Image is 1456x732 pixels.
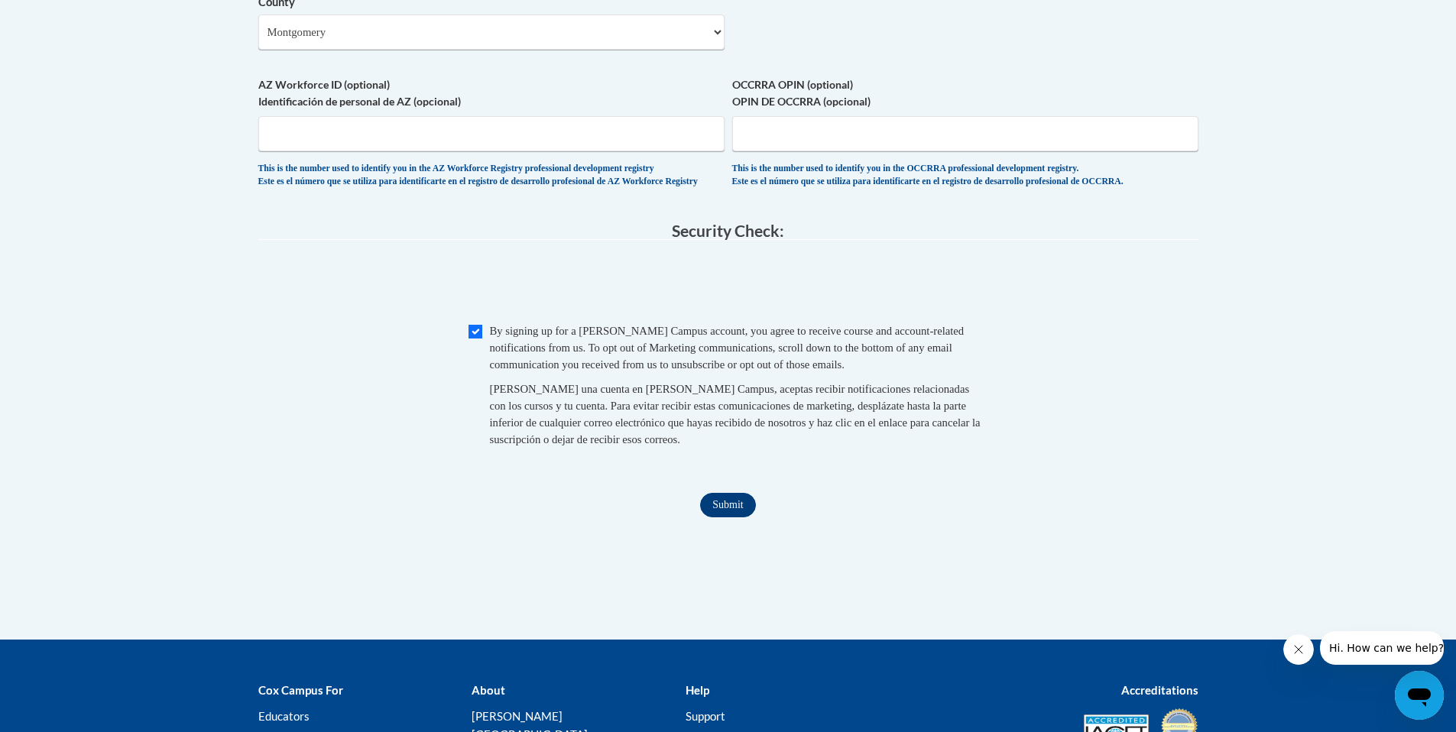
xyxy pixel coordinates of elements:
input: Submit [700,493,755,517]
span: By signing up for a [PERSON_NAME] Campus account, you agree to receive course and account-related... [490,325,965,371]
span: [PERSON_NAME] una cuenta en [PERSON_NAME] Campus, aceptas recibir notificaciones relacionadas con... [490,383,981,445]
iframe: reCAPTCHA [612,255,845,315]
iframe: Message from company [1320,631,1444,665]
div: This is the number used to identify you in the OCCRRA professional development registry. Este es ... [732,163,1198,188]
div: This is the number used to identify you in the AZ Workforce Registry professional development reg... [258,163,725,188]
b: Cox Campus For [258,683,343,697]
span: Security Check: [672,221,784,240]
label: AZ Workforce ID (optional) Identificación de personal de AZ (opcional) [258,76,725,110]
a: Educators [258,709,310,723]
iframe: Button to launch messaging window [1395,671,1444,720]
label: OCCRRA OPIN (optional) OPIN DE OCCRRA (opcional) [732,76,1198,110]
a: Support [686,709,725,723]
b: Accreditations [1121,683,1198,697]
iframe: Close message [1283,634,1314,665]
b: About [472,683,505,697]
b: Help [686,683,709,697]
